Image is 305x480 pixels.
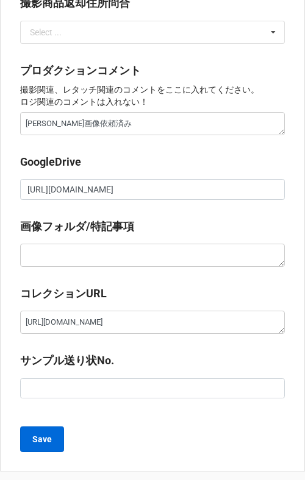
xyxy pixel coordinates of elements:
textarea: [URL][DOMAIN_NAME] [20,311,285,334]
label: 画像フォルダ/特記事項 [20,218,134,235]
div: Select ... [30,28,62,37]
p: 撮影関連、レタッチ関連のコメントをここに入れてください。 ロジ関連のコメントは入れない！ [20,83,285,108]
b: Save [32,433,52,446]
button: Save [20,426,64,452]
label: コレクションURL [20,285,107,302]
label: プロダクションコメント [20,62,141,79]
label: サンプル送り状No. [20,352,114,369]
label: GoogleDrive [20,154,81,171]
textarea: [PERSON_NAME]画像依頼済み [20,112,285,135]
